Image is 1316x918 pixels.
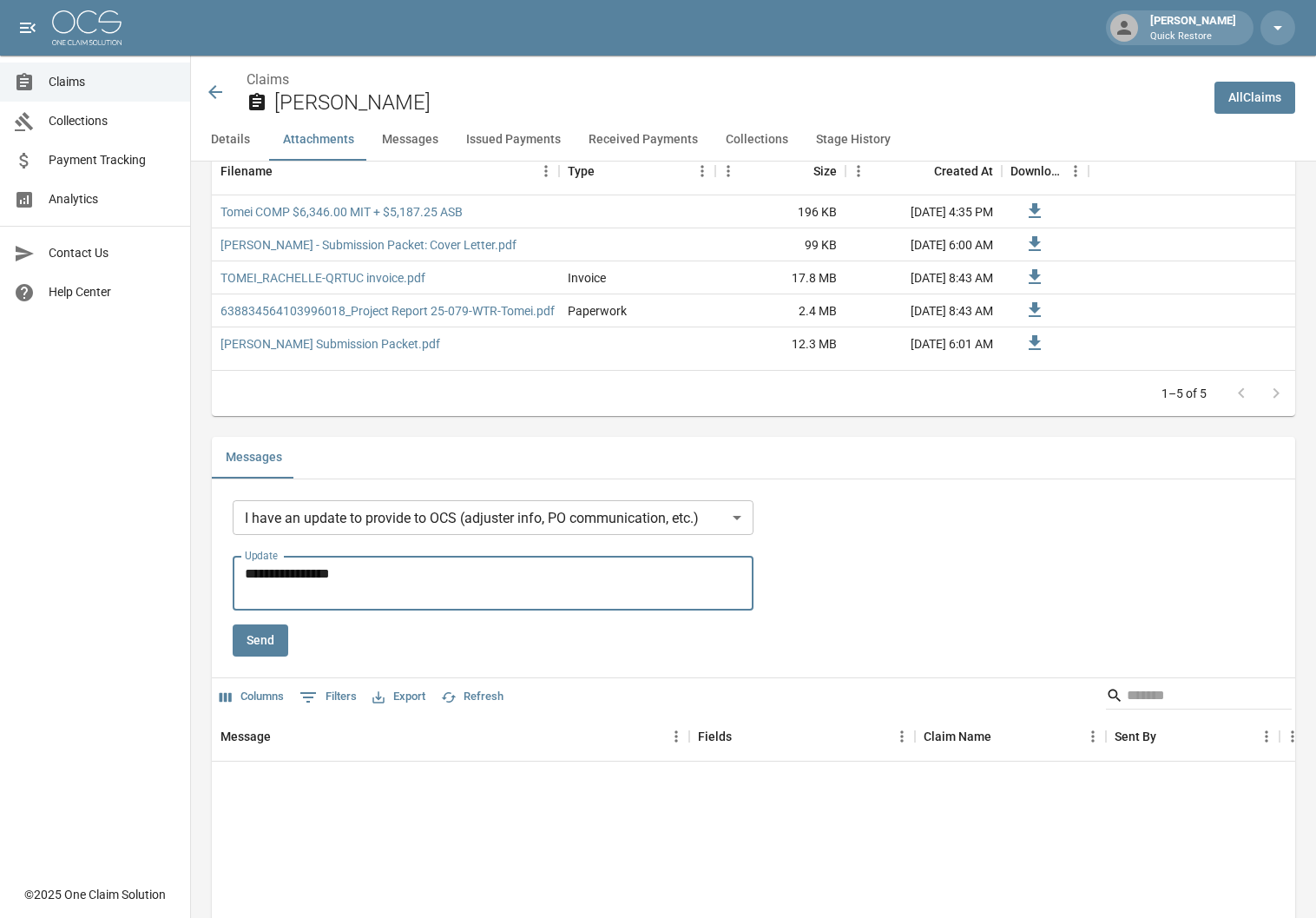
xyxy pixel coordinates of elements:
div: Download [1002,147,1089,195]
a: AllClaims [1214,82,1295,114]
button: Menu [1280,723,1306,750]
span: Collections [49,112,176,130]
button: Collections [712,119,802,161]
p: 1–5 of 5 [1161,385,1207,402]
button: Issued Payments [452,119,575,161]
div: 12.3 MB [715,327,846,360]
div: Paperwork [568,302,627,320]
div: Created At [846,147,1002,195]
a: [PERSON_NAME] Submission Packet.pdf [220,335,440,353]
div: Message [212,712,689,761]
div: Invoice [568,269,606,287]
button: Sort [1156,724,1181,749]
div: [DATE] 8:43 AM [846,294,1002,327]
div: Filename [220,147,273,195]
button: Details [191,119,269,161]
div: Download [1010,147,1063,195]
button: Menu [533,158,559,184]
button: Select columns [215,684,288,710]
div: Fields [689,712,915,761]
div: Sent By [1106,712,1280,761]
button: Menu [1080,723,1106,750]
button: Sort [271,724,295,749]
button: Menu [715,158,741,184]
button: Send [233,624,288,657]
button: Menu [663,723,689,750]
button: Sort [991,724,1016,749]
div: I have an update to provide to OCS (adjuster info, PO communication, etc.) [233,500,753,535]
div: 17.8 MB [715,261,846,294]
span: Contact Us [49,244,176,262]
div: Message [220,712,271,761]
button: Menu [1253,723,1280,750]
nav: breadcrumb [247,69,1201,90]
div: Fields [698,712,732,761]
div: Size [813,147,837,195]
span: Analytics [49,190,176,208]
span: Payment Tracking [49,151,176,169]
span: Claims [49,73,176,91]
div: Type [568,147,595,195]
a: 638834564103996018_Project Report 25-079-WTR-Tomei.pdf [220,302,555,320]
button: open drawer [10,10,45,45]
div: Size [715,147,846,195]
span: Help Center [49,283,176,301]
button: Show filters [295,684,361,711]
div: Search [1106,682,1292,713]
button: Export [368,684,430,710]
p: Quick Restore [1150,30,1236,44]
button: Messages [212,437,296,479]
div: [DATE] 8:43 AM [846,261,1002,294]
div: related-list tabs [212,437,1295,479]
div: 2.4 MB [715,294,846,327]
div: [DATE] 6:01 AM [846,327,1002,360]
a: [PERSON_NAME] - Submission Packet: Cover Letter.pdf [220,236,517,254]
button: Stage History [802,119,905,161]
div: Type [559,147,715,195]
div: [PERSON_NAME] [1143,12,1243,43]
div: [DATE] 6:00 AM [846,228,1002,261]
label: Update [245,548,278,563]
button: Sort [732,724,756,749]
a: TOMEI_RACHELLE-QRTUC invoice.pdf [220,269,425,287]
button: Received Payments [575,119,712,161]
div: Created At [934,147,993,195]
button: Menu [846,158,872,184]
button: Menu [889,723,915,750]
div: Claim Name [924,712,991,761]
div: Sent By [1115,712,1156,761]
div: © 2025 One Claim Solution [24,886,166,903]
button: Refresh [437,684,508,710]
div: 99 KB [715,228,846,261]
div: anchor tabs [191,119,1316,161]
img: ocs-logo-white-transparent.png [52,10,122,45]
div: Filename [212,147,559,195]
button: Menu [689,158,715,184]
div: [DATE] 4:35 PM [846,195,1002,228]
div: Claim Name [915,712,1106,761]
div: 196 KB [715,195,846,228]
button: Messages [368,119,452,161]
button: Menu [1063,158,1089,184]
h2: [PERSON_NAME] [274,90,1201,116]
a: Claims [247,71,289,88]
button: Attachments [269,119,368,161]
a: Tomei COMP $6,346.00 MIT + $5,187.25 ASB [220,203,463,221]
